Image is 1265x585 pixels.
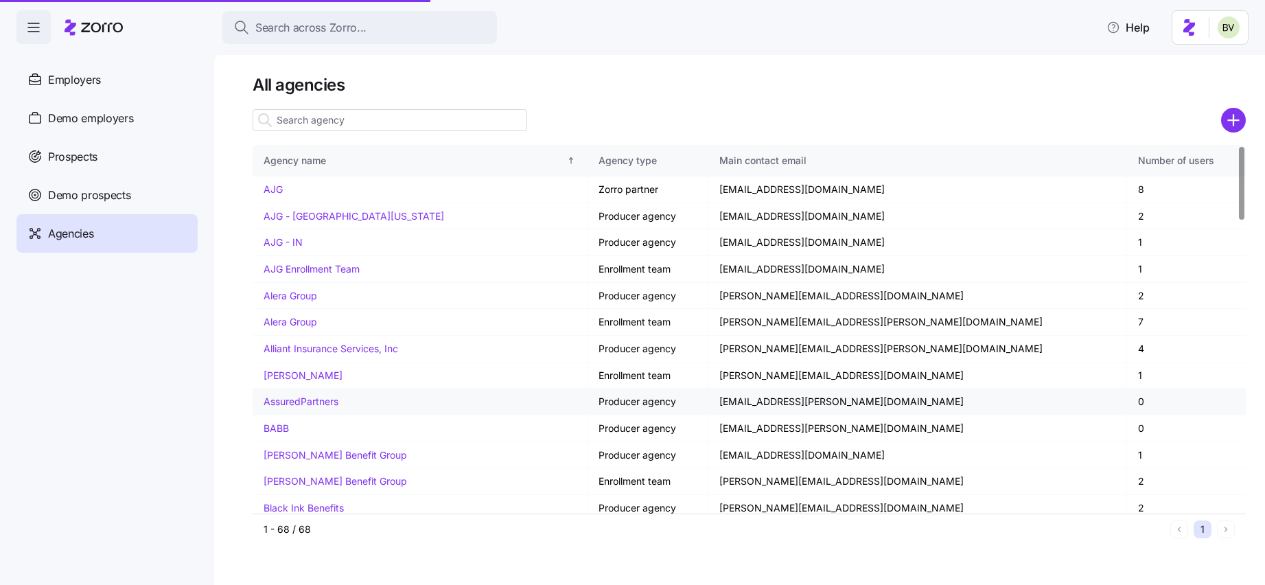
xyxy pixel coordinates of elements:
a: Alera Group [264,290,317,301]
a: Demo prospects [16,176,198,214]
td: 1 [1127,363,1246,389]
a: Alliant Insurance Services, Inc [264,343,398,354]
a: Prospects [16,137,198,176]
td: Producer agency [588,415,709,442]
div: Number of users [1138,153,1235,168]
a: [PERSON_NAME] [264,369,343,381]
td: 7 [1127,309,1246,336]
div: Agency type [599,153,697,168]
span: Employers [48,71,101,89]
a: AJG - [GEOGRAPHIC_DATA][US_STATE] [264,210,444,222]
span: Search across Zorro... [255,19,367,36]
td: 2 [1127,495,1246,522]
td: [EMAIL_ADDRESS][DOMAIN_NAME] [708,176,1127,203]
td: 1 [1127,229,1246,256]
a: AJG - IN [264,236,303,248]
td: Producer agency [588,389,709,415]
td: Enrollment team [588,468,709,495]
a: AssuredPartners [264,395,338,407]
td: Zorro partner [588,176,709,203]
div: Main contact email [719,153,1115,168]
button: Previous page [1170,520,1188,538]
div: Agency name [264,153,564,168]
td: [EMAIL_ADDRESS][DOMAIN_NAME] [708,229,1127,256]
td: 2 [1127,468,1246,495]
a: AJG [264,183,283,195]
td: 2 [1127,203,1246,230]
td: Producer agency [588,442,709,469]
td: [EMAIL_ADDRESS][PERSON_NAME][DOMAIN_NAME] [708,389,1127,415]
td: Producer agency [588,495,709,522]
td: Producer agency [588,229,709,256]
td: 1 [1127,256,1246,283]
input: Search agency [253,109,527,131]
td: Enrollment team [588,363,709,389]
td: Producer agency [588,203,709,230]
span: Demo prospects [48,187,131,204]
a: Black Ink Benefits [264,502,344,514]
div: Sorted ascending [566,156,576,165]
span: Agencies [48,225,93,242]
td: [EMAIL_ADDRESS][DOMAIN_NAME] [708,256,1127,283]
button: Help [1095,14,1161,41]
td: [PERSON_NAME][EMAIL_ADDRESS][PERSON_NAME][DOMAIN_NAME] [708,309,1127,336]
td: [PERSON_NAME][EMAIL_ADDRESS][DOMAIN_NAME] [708,468,1127,495]
td: Producer agency [588,283,709,310]
a: Alera Group [264,316,317,328]
td: [PERSON_NAME][EMAIL_ADDRESS][DOMAIN_NAME] [708,363,1127,389]
td: Enrollment team [588,309,709,336]
th: Agency nameSorted ascending [253,145,588,176]
h1: All agencies [253,74,1246,95]
button: 1 [1194,520,1211,538]
div: 1 - 68 / 68 [264,523,1165,536]
td: 8 [1127,176,1246,203]
a: [PERSON_NAME] Benefit Group [264,475,407,487]
td: 0 [1127,415,1246,442]
td: [PERSON_NAME][EMAIL_ADDRESS][DOMAIN_NAME] [708,495,1127,522]
a: Employers [16,60,198,99]
a: [PERSON_NAME] Benefit Group [264,449,407,461]
a: AJG Enrollment Team [264,263,360,275]
td: [EMAIL_ADDRESS][DOMAIN_NAME] [708,203,1127,230]
button: Search across Zorro... [222,11,497,44]
td: [PERSON_NAME][EMAIL_ADDRESS][DOMAIN_NAME] [708,283,1127,310]
a: Agencies [16,214,198,253]
td: [EMAIL_ADDRESS][PERSON_NAME][DOMAIN_NAME] [708,415,1127,442]
img: 676487ef2089eb4995defdc85707b4f5 [1218,16,1240,38]
td: Enrollment team [588,256,709,283]
td: 1 [1127,442,1246,469]
svg: add icon [1221,108,1246,133]
td: [PERSON_NAME][EMAIL_ADDRESS][PERSON_NAME][DOMAIN_NAME] [708,336,1127,363]
button: Next page [1217,520,1235,538]
td: Producer agency [588,336,709,363]
td: [EMAIL_ADDRESS][DOMAIN_NAME] [708,442,1127,469]
td: 2 [1127,283,1246,310]
span: Demo employers [48,110,134,127]
a: BABB [264,422,289,434]
span: Help [1106,19,1150,36]
td: 4 [1127,336,1246,363]
a: Demo employers [16,99,198,137]
td: 0 [1127,389,1246,415]
span: Prospects [48,148,97,165]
